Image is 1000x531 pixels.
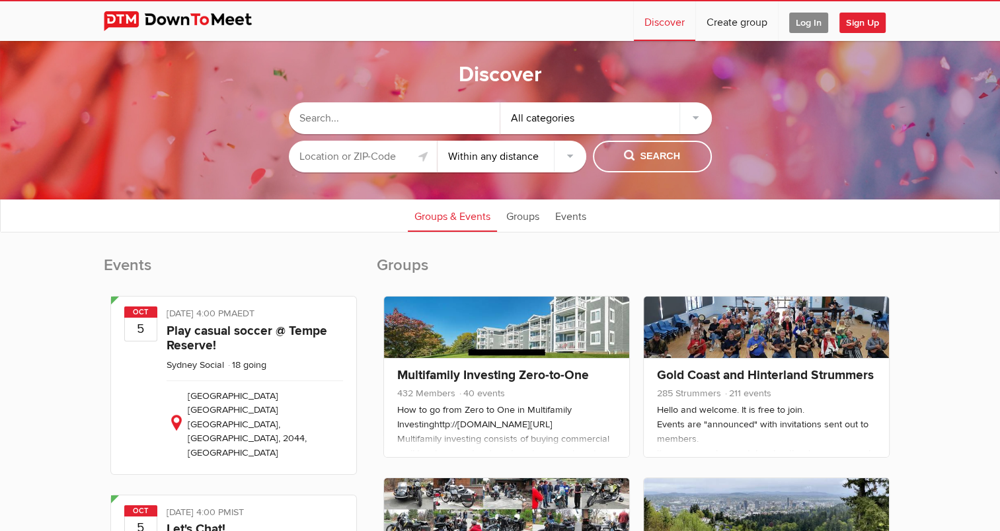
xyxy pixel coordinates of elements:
h1: Discover [459,61,542,89]
span: Log In [789,13,828,33]
a: Groups [500,199,546,232]
img: DownToMeet [104,11,272,31]
b: 5 [125,317,157,341]
a: Multifamily Investing Zero-to-One [397,367,589,383]
span: 211 events [724,388,771,399]
a: Create group [696,1,778,41]
input: Search... [289,102,500,134]
a: Log In [779,1,839,41]
a: Events [549,199,593,232]
span: Oct [124,505,157,516]
span: 432 Members [397,388,455,399]
div: All categories [500,102,712,134]
span: Search [624,149,680,164]
a: Play casual soccer @ Tempe Reserve! [167,323,327,353]
input: Location or ZIP-Code [289,141,438,172]
span: Oct [124,306,157,318]
span: [GEOGRAPHIC_DATA] [GEOGRAPHIC_DATA] [GEOGRAPHIC_DATA], [GEOGRAPHIC_DATA], 2044, [GEOGRAPHIC_DATA] [188,390,307,458]
a: Sign Up [839,1,896,41]
h2: Events [104,255,364,289]
h2: Groups [377,255,897,289]
div: [DATE] 4:00 PM [167,306,343,324]
span: Sign Up [839,13,886,33]
a: Discover [634,1,695,41]
a: Gold Coast and Hinterland Strummers [657,367,874,383]
span: 40 events [458,388,505,399]
span: 285 Strummers [657,388,721,399]
a: Groups & Events [408,199,497,232]
div: [DATE] 4:00 PM [167,505,343,522]
button: Search [593,141,712,172]
li: 18 going [227,359,266,371]
span: Asia/Calcutta [231,507,244,518]
span: Australia/Sydney [231,308,254,319]
a: Sydney Social [167,359,224,371]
